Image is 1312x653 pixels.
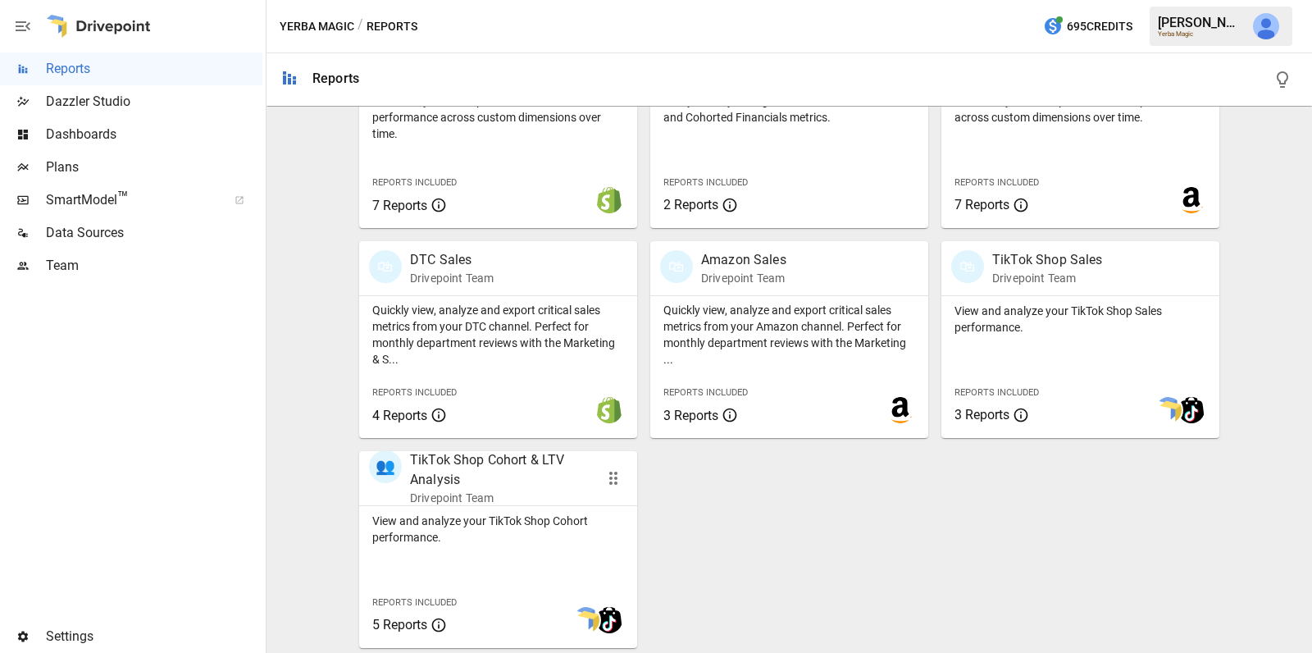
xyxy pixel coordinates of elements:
span: Plans [46,158,262,177]
img: tiktok [596,607,622,633]
span: Reports [46,59,262,79]
div: 🛍 [660,250,693,283]
p: View and analyze your TikTok Shop Cohort performance. [372,513,624,546]
img: amazon [887,397,913,423]
span: 5 Reports [372,617,427,632]
div: Reports [312,71,359,86]
button: Yerba Magic [280,16,354,37]
p: Drivepoint Team [701,270,786,286]
span: ™ [117,188,129,208]
span: Dashboards [46,125,262,144]
p: Amazon Sales [701,250,786,270]
p: Easily identify strengths and weaknesses for P&L and Cohorted Financials metrics. [663,93,915,126]
div: 👥 [369,450,402,483]
p: Quickly view, analyze and export critical sales metrics from your DTC channel. Perfect for monthl... [372,302,624,368]
p: DTC Sales [410,250,494,270]
p: View, analyze and export cohort LTV performance across custom dimensions over time. [954,93,1206,126]
div: 🛍 [951,250,984,283]
img: smart model [1155,397,1182,423]
span: Reports Included [372,387,457,398]
span: Dazzler Studio [46,92,262,112]
div: 🛍 [369,250,402,283]
span: Reports Included [954,387,1039,398]
img: shopify [596,397,622,423]
span: SmartModel [46,190,216,210]
img: shopify [596,187,622,213]
span: Reports Included [663,177,748,188]
button: Julie Wilton [1243,3,1289,49]
p: View and analyze your TikTok Shop Sales performance. [954,303,1206,336]
span: Reports Included [372,177,457,188]
img: tiktok [1178,397,1205,423]
span: 7 Reports [954,197,1009,212]
span: 4 Reports [372,408,427,423]
span: 3 Reports [663,408,718,423]
span: 695 Credits [1067,16,1132,37]
span: Reports Included [663,387,748,398]
div: Yerba Magic [1158,30,1243,38]
span: 7 Reports [372,198,427,213]
img: smart model [573,607,599,633]
button: 695Credits [1036,11,1139,42]
p: View, analyze and export cohort and LTV performance across custom dimensions over time. [372,93,624,142]
p: Drivepoint Team [410,490,585,506]
span: 3 Reports [954,407,1009,422]
p: Drivepoint Team [410,270,494,286]
p: Drivepoint Team [992,270,1103,286]
span: Data Sources [46,223,262,243]
p: Quickly view, analyze and export critical sales metrics from your Amazon channel. Perfect for mon... [663,302,915,368]
span: Settings [46,627,262,646]
div: [PERSON_NAME] [1158,15,1243,30]
img: amazon [1178,187,1205,213]
img: Julie Wilton [1253,13,1279,39]
span: Reports Included [372,597,457,608]
p: TikTok Shop Sales [992,250,1103,270]
p: TikTok Shop Cohort & LTV Analysis [410,450,585,490]
span: Reports Included [954,177,1039,188]
span: 2 Reports [663,197,718,212]
span: Team [46,256,262,276]
div: / [358,16,363,37]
